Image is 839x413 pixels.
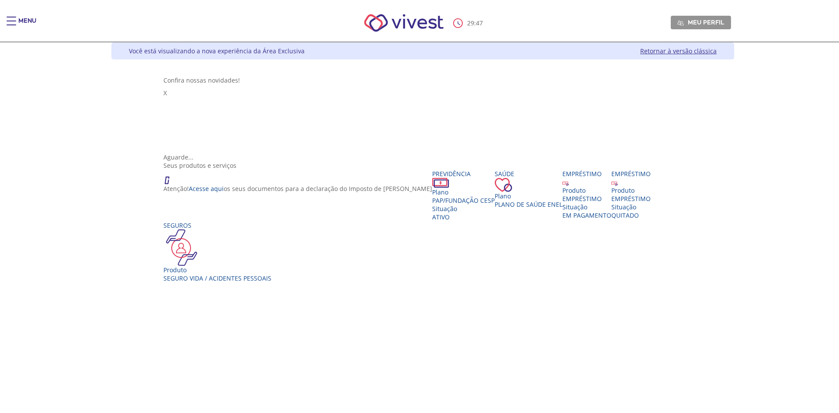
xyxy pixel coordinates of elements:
a: Empréstimo Produto EMPRÉSTIMO Situação QUITADO [611,170,651,219]
div: Empréstimo [562,170,611,178]
img: ico_emprestimo.svg [562,180,569,186]
div: Produto [611,186,651,194]
div: Saúde [495,170,562,178]
div: Situação [432,205,495,213]
div: Previdência [432,170,495,178]
div: Empréstimo [611,170,651,178]
div: Seus produtos e serviços [163,161,683,170]
img: Vivest [354,4,454,42]
div: Produto [163,266,271,274]
div: Seguros [163,221,271,229]
img: ico_atencao.png [163,170,178,184]
img: ico_coracao.png [495,178,512,192]
img: ico_emprestimo.svg [611,180,618,186]
p: Atenção! os seus documentos para a declaração do Imposto de [PERSON_NAME] [163,184,432,193]
a: Meu perfil [671,16,731,29]
div: Plano [432,188,495,196]
div: Situação [611,203,651,211]
div: Você está visualizando a nova experiência da Área Exclusiva [129,47,305,55]
a: Empréstimo Produto EMPRÉSTIMO Situação EM PAGAMENTO [562,170,611,219]
span: PAP/Fundação CESP [432,196,495,205]
div: : [453,18,485,28]
a: Previdência PlanoPAP/Fundação CESP SituaçãoAtivo [432,170,495,221]
img: Meu perfil [677,20,684,26]
span: QUITADO [611,211,639,219]
span: Ativo [432,213,450,221]
a: Acesse aqui [189,184,224,193]
div: Seguro Vida / Acidentes Pessoais [163,274,271,282]
div: Plano [495,192,562,200]
a: Retornar à versão clássica [640,47,717,55]
span: 29 [467,19,474,27]
a: Seguros Produto Seguro Vida / Acidentes Pessoais [163,221,271,282]
div: EMPRÉSTIMO [611,194,651,203]
a: Saúde PlanoPlano de Saúde ENEL [495,170,562,208]
div: Produto [562,186,611,194]
img: ico_dinheiro.png [432,178,449,188]
div: Situação [562,203,611,211]
div: Menu [18,17,36,34]
div: EMPRÉSTIMO [562,194,611,203]
span: EM PAGAMENTO [562,211,611,219]
span: Meu perfil [688,18,724,26]
span: X [163,89,167,97]
div: Confira nossas novidades! [163,76,683,84]
span: 47 [476,19,483,27]
img: ico_seguros.png [163,229,200,266]
div: Aguarde... [163,153,683,161]
span: Plano de Saúde ENEL [495,200,562,208]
